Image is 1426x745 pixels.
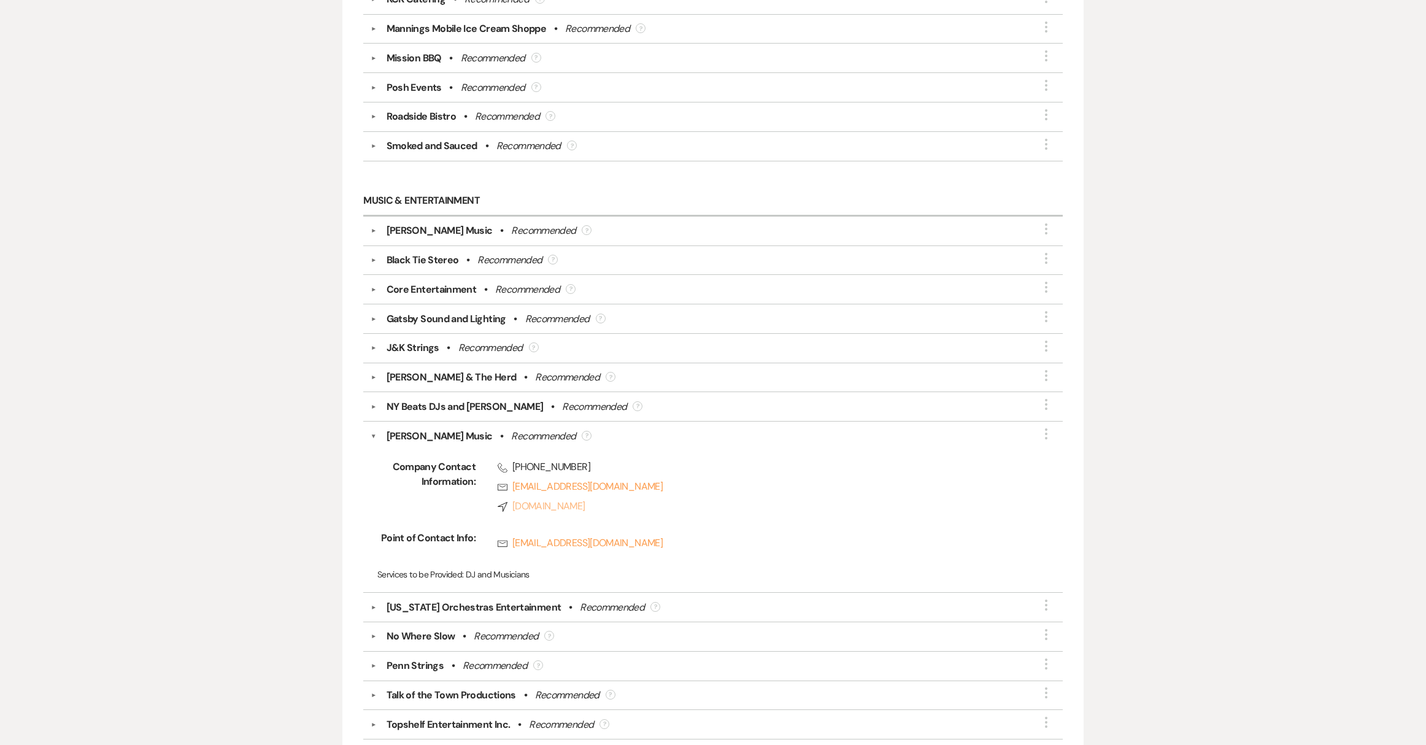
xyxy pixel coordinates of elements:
button: ▼ [366,316,381,322]
div: Recommended [535,370,599,385]
div: ? [636,23,646,33]
div: No Where Slow [387,629,455,644]
b: • [569,600,572,615]
b: • [518,717,521,732]
div: ? [650,602,660,612]
div: [PERSON_NAME] & The Herd [387,370,517,385]
div: Recommended [461,51,525,66]
div: Topshelf Entertainment Inc. [387,717,511,732]
b: • [449,51,452,66]
div: Recommended [529,717,593,732]
span: Services to be Provided: [377,569,464,580]
b: • [514,312,517,326]
div: Recommended [495,282,560,297]
div: Posh Events [387,80,442,95]
div: ? [606,690,615,700]
div: [US_STATE] Orchestras Entertainment [387,600,561,615]
button: ▼ [366,722,381,728]
p: DJ and Musicians [377,568,1049,581]
b: • [554,21,557,36]
div: ? [596,314,606,323]
button: ▼ [366,257,381,263]
button: ▼ [366,604,381,611]
button: ▼ [366,55,381,61]
div: Gatsby Sound and Lighting [387,312,506,326]
button: ▼ [371,429,377,444]
b: • [466,253,469,268]
div: ? [582,431,592,441]
b: • [452,658,455,673]
b: • [500,223,503,238]
button: ▼ [366,228,381,234]
a: [EMAIL_ADDRESS][DOMAIN_NAME] [498,536,1022,550]
b: • [464,109,467,124]
div: ? [531,53,541,63]
b: • [524,370,527,385]
b: • [551,400,554,414]
div: ? [544,631,554,641]
div: [PERSON_NAME] Music [387,429,493,444]
div: Recommended [511,223,576,238]
div: Recommended [461,80,525,95]
div: Recommended [535,688,599,703]
button: ▼ [366,692,381,698]
span: Point of Contact Info: [377,531,476,555]
div: Mannings Mobile Ice Cream Shoppe [387,21,547,36]
b: • [524,688,527,703]
b: • [447,341,450,355]
button: ▼ [366,287,381,293]
div: Black Tie Stereo [387,253,459,268]
div: Core Entertainment [387,282,476,297]
a: [DOMAIN_NAME] [498,499,1022,514]
div: ? [599,719,609,729]
b: • [463,629,466,644]
div: Recommended [458,341,523,355]
div: Recommended [525,312,590,326]
button: ▼ [366,85,381,91]
div: ? [545,111,555,121]
div: Smoked and Sauced [387,139,477,153]
div: ? [606,372,615,382]
div: Recommended [511,429,576,444]
button: ▼ [366,143,381,149]
div: ? [582,225,592,235]
div: ? [548,255,558,264]
div: Recommended [474,629,538,644]
div: Roadside Bistro [387,109,456,124]
b: • [500,429,503,444]
div: Recommended [562,400,626,414]
b: • [449,80,452,95]
div: ? [529,342,539,352]
b: • [484,282,487,297]
div: Recommended [565,21,630,36]
div: Talk of the Town Productions [387,688,516,703]
div: J&K Strings [387,341,439,355]
h6: Music & Entertainment [363,187,1062,217]
button: ▼ [366,633,381,639]
div: Recommended [475,109,539,124]
div: NY Beats DJs and [PERSON_NAME] [387,400,544,414]
div: ? [633,401,642,411]
div: Mission BBQ [387,51,442,66]
span: [PHONE_NUMBER] [498,460,1022,474]
b: • [485,139,488,153]
a: [EMAIL_ADDRESS][DOMAIN_NAME] [498,479,1022,494]
button: ▼ [366,345,381,351]
div: Recommended [580,600,644,615]
div: Recommended [496,139,561,153]
div: Recommended [477,253,542,268]
div: ? [567,141,577,150]
div: Penn Strings [387,658,444,673]
button: ▼ [366,114,381,120]
div: ? [533,660,543,670]
button: ▼ [366,663,381,669]
div: [PERSON_NAME] Music [387,223,493,238]
div: ? [531,82,541,92]
button: ▼ [366,374,381,380]
div: Recommended [463,658,527,673]
button: ▼ [366,26,381,32]
span: Company Contact Information: [377,460,476,519]
div: ? [566,284,576,294]
button: ▼ [366,404,381,410]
